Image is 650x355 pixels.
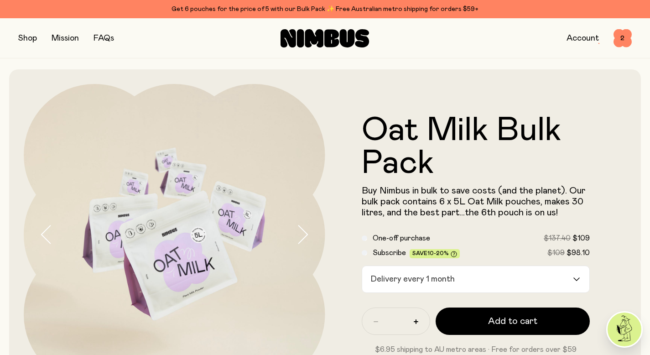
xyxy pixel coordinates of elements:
span: $137.40 [544,235,571,242]
span: Subscribe [373,249,406,256]
img: agent [608,313,641,346]
p: $6.95 shipping to AU metro areas · Free for orders over $59 [362,344,590,355]
span: Save [412,251,457,257]
span: $109 [547,249,565,256]
span: One-off purchase [373,235,430,242]
button: 2 [614,29,632,47]
span: 10-20% [427,251,449,256]
span: Add to cart [488,315,537,328]
span: Buy Nimbus in bulk to save costs (and the planet). Our bulk pack contains 6 x 5L Oat Milk pouches... [362,186,585,217]
div: Search for option [362,266,590,293]
a: FAQs [94,34,114,42]
input: Search for option [458,266,572,292]
a: Mission [52,34,79,42]
div: Get 6 pouches for the price of 5 with our Bulk Pack ✨ Free Australian metro shipping for orders $59+ [18,4,632,15]
span: $109 [572,235,590,242]
h1: Oat Milk Bulk Pack [362,114,590,180]
a: Account [567,34,599,42]
span: $98.10 [567,249,590,256]
span: Delivery every 1 month [369,266,458,292]
button: Add to cart [436,308,590,335]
